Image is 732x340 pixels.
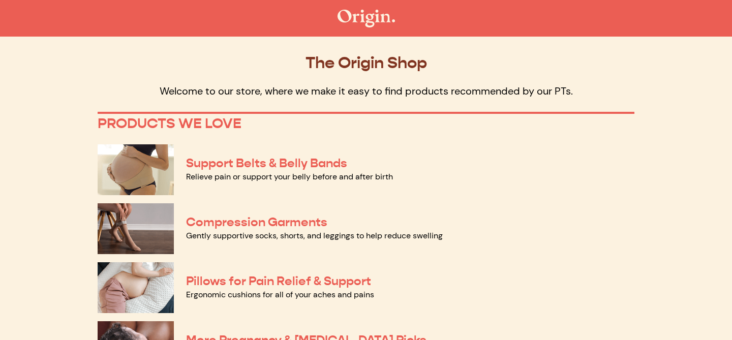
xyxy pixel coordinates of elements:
[98,144,174,195] img: Support Belts & Belly Bands
[186,230,443,241] a: Gently supportive socks, shorts, and leggings to help reduce swelling
[98,262,174,313] img: Pillows for Pain Relief & Support
[186,156,347,171] a: Support Belts & Belly Bands
[186,214,327,230] a: Compression Garments
[98,203,174,254] img: Compression Garments
[98,53,634,72] p: The Origin Shop
[98,115,634,132] p: PRODUCTS WE LOVE
[186,273,371,289] a: Pillows for Pain Relief & Support
[338,10,395,27] img: The Origin Shop
[186,289,374,300] a: Ergonomic cushions for all of your aches and pains
[98,84,634,98] p: Welcome to our store, where we make it easy to find products recommended by our PTs.
[186,171,393,182] a: Relieve pain or support your belly before and after birth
